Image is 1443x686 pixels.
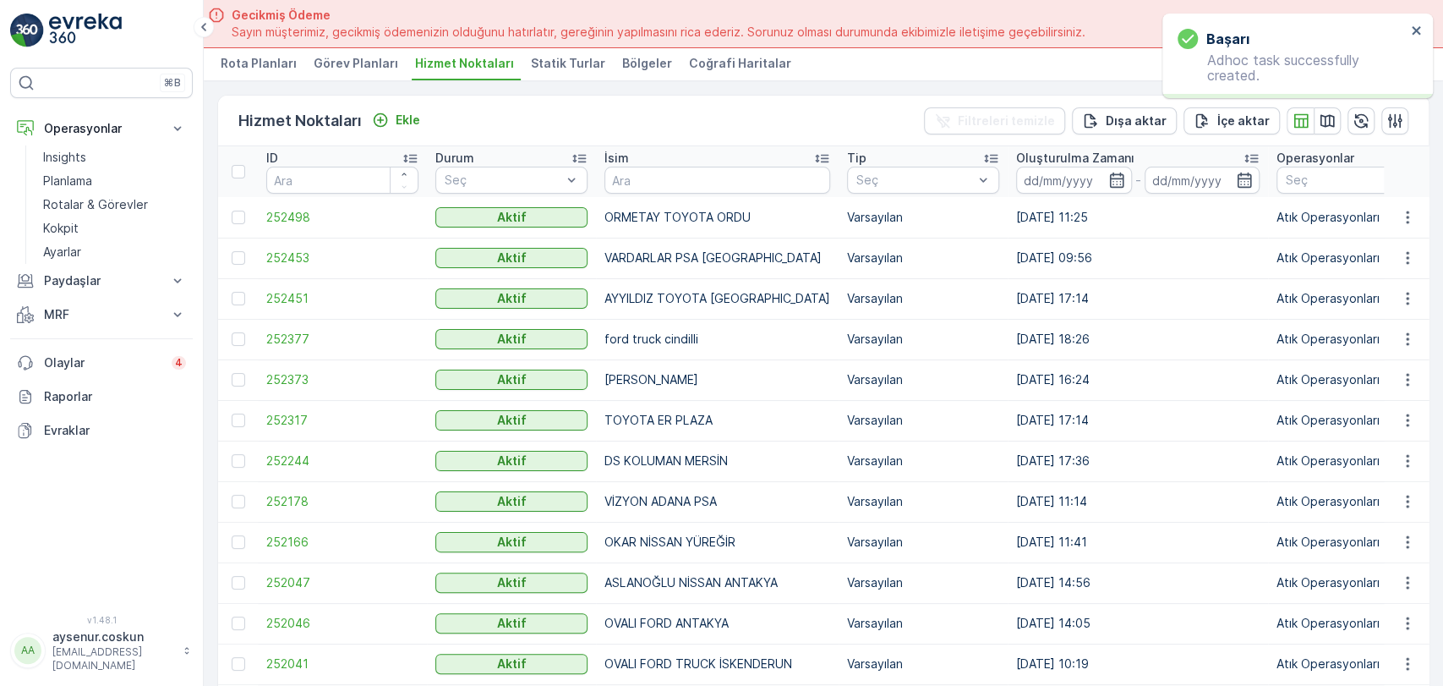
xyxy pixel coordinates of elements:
[43,244,81,261] p: Ayarlar
[596,644,839,684] td: OVALI FORD TRUCK İSKENDERUN
[839,359,1008,400] td: Varsayılan
[266,371,418,388] a: 252373
[596,238,839,278] td: VARDARLAR PSA [GEOGRAPHIC_DATA]
[266,290,418,307] a: 252451
[266,453,418,469] a: 252244
[44,354,161,371] p: Olaylar
[497,371,527,388] p: Aktif
[839,319,1008,359] td: Varsayılan
[266,534,418,551] span: 252166
[1008,644,1268,684] td: [DATE] 10:19
[435,613,588,634] button: Aktif
[43,196,148,213] p: Rotalar & Görevler
[164,76,181,90] p: ⌘B
[49,14,122,47] img: logo_light-DOdMpM7g.png
[596,522,839,563] td: OKAR NİSSAN YÜREĞİR
[232,211,245,224] div: Toggle Row Selected
[435,451,588,471] button: Aktif
[44,306,159,323] p: MRF
[596,319,839,359] td: ford truck cindilli
[604,167,830,194] input: Ara
[43,220,79,237] p: Kokpit
[238,109,362,133] p: Hizmet Noktaları
[232,617,245,630] div: Toggle Row Selected
[266,250,418,266] a: 252453
[36,217,193,240] a: Kokpit
[44,422,186,439] p: Evraklar
[531,55,605,72] span: Statik Turlar
[1008,278,1268,319] td: [DATE] 17:14
[1106,113,1167,129] p: Dışa aktar
[1008,441,1268,481] td: [DATE] 17:36
[10,346,193,380] a: Olaylar4
[435,532,588,552] button: Aktif
[497,453,527,469] p: Aktif
[44,120,159,137] p: Operasyonlar
[497,412,527,429] p: Aktif
[266,209,418,226] a: 252498
[232,657,245,671] div: Toggle Row Selected
[924,107,1065,134] button: Filtreleri temizle
[596,400,839,441] td: TOYOTA ER PLAZA
[1008,481,1268,522] td: [DATE] 11:14
[1008,603,1268,644] td: [DATE] 14:05
[596,197,839,238] td: ORMETAY TOYOTA ORDU
[596,278,839,319] td: AYYILDIZ TOYOTA [GEOGRAPHIC_DATA]
[365,110,427,130] button: Ekle
[435,288,588,309] button: Aktif
[435,150,474,167] p: Durum
[1135,170,1141,190] p: -
[689,55,791,72] span: Coğrafi Haritalar
[10,264,193,298] button: Paydaşlar
[266,412,418,429] span: 252317
[232,292,245,305] div: Toggle Row Selected
[266,656,418,672] a: 252041
[839,400,1008,441] td: Varsayılan
[221,55,297,72] span: Rota Planları
[839,563,1008,603] td: Varsayılan
[266,574,418,591] a: 252047
[497,493,527,510] p: Aktif
[839,238,1008,278] td: Varsayılan
[232,414,245,427] div: Toggle Row Selected
[1008,238,1268,278] td: [DATE] 09:56
[314,55,398,72] span: Görev Planları
[497,615,527,632] p: Aktif
[1016,150,1134,167] p: Oluşturulma Zamanı
[847,150,866,167] p: Tip
[10,298,193,332] button: MRF
[1008,522,1268,563] td: [DATE] 11:41
[856,172,973,189] p: Seç
[445,172,561,189] p: Seç
[839,441,1008,481] td: Varsayılan
[232,454,245,468] div: Toggle Row Selected
[958,113,1055,129] p: Filtreleri temizle
[10,615,193,625] span: v 1.48.1
[1008,563,1268,603] td: [DATE] 14:56
[604,150,629,167] p: İsim
[232,373,245,387] div: Toggle Row Selected
[839,197,1008,238] td: Varsayılan
[497,250,527,266] p: Aktif
[497,331,527,348] p: Aktif
[435,410,588,431] button: Aktif
[266,493,418,510] a: 252178
[1072,107,1177,134] button: Dışa aktar
[232,495,245,508] div: Toggle Row Selected
[435,370,588,390] button: Aktif
[435,207,588,228] button: Aktif
[596,359,839,400] td: [PERSON_NAME]
[10,380,193,414] a: Raporlar
[839,644,1008,684] td: Varsayılan
[232,7,1085,24] span: Gecikmiş Ödeme
[36,145,193,169] a: Insights
[43,149,86,166] p: Insights
[1008,319,1268,359] td: [DATE] 18:26
[232,251,245,265] div: Toggle Row Selected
